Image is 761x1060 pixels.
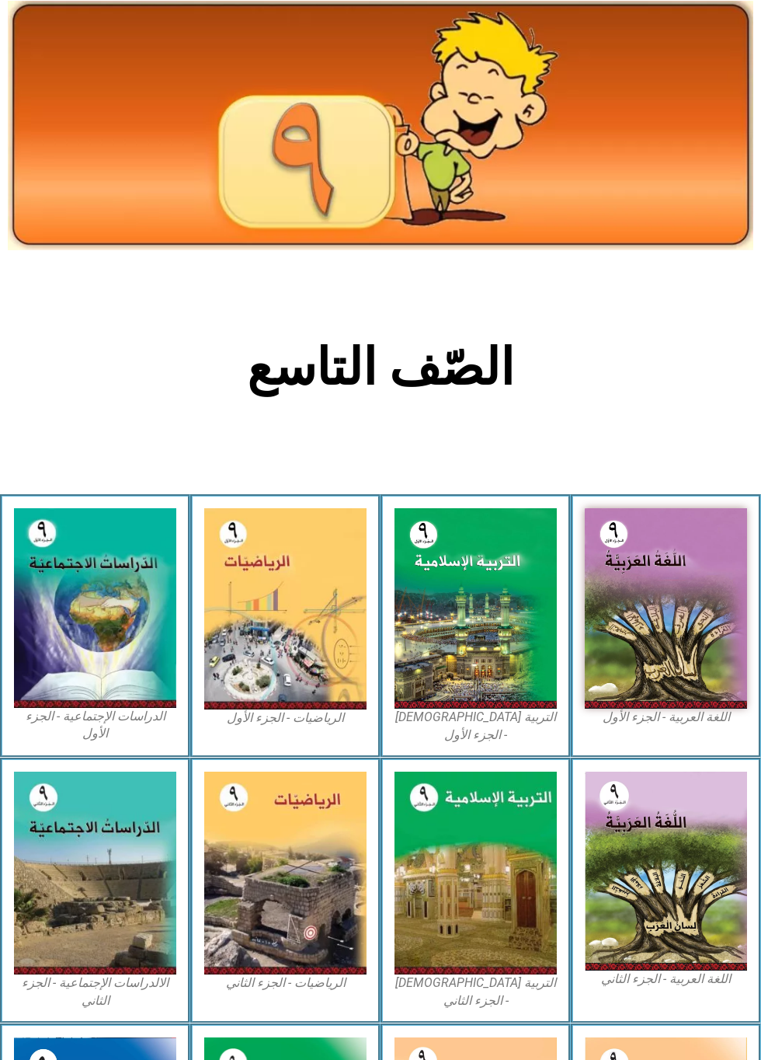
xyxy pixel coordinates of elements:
figcaption: الرياضيات - الجزء الأول​ [204,710,367,727]
figcaption: اللغة العربية - الجزء الثاني [585,971,747,988]
figcaption: الرياضيات - الجزء الثاني [204,975,367,992]
figcaption: التربية [DEMOGRAPHIC_DATA] - الجزء الأول [394,709,557,744]
h2: الصّف التاسع [124,337,638,398]
figcaption: الدراسات الإجتماعية - الجزء الأول​ [14,708,176,743]
figcaption: التربية [DEMOGRAPHIC_DATA] - الجزء الثاني [394,975,557,1009]
figcaption: اللغة العربية - الجزء الأول​ [585,709,747,726]
figcaption: الالدراسات الإجتماعية - الجزء الثاني [14,975,176,1009]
